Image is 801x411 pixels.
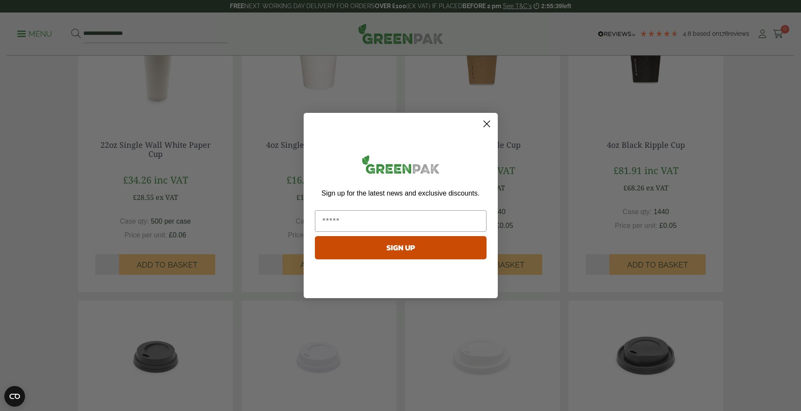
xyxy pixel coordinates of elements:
[4,386,25,407] button: Open CMP widget
[315,152,487,181] img: greenpak_logo
[479,116,494,131] button: Close dialog
[315,236,487,259] button: SIGN UP
[321,190,479,197] span: Sign up for the latest news and exclusive discounts.
[315,210,487,232] input: Email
